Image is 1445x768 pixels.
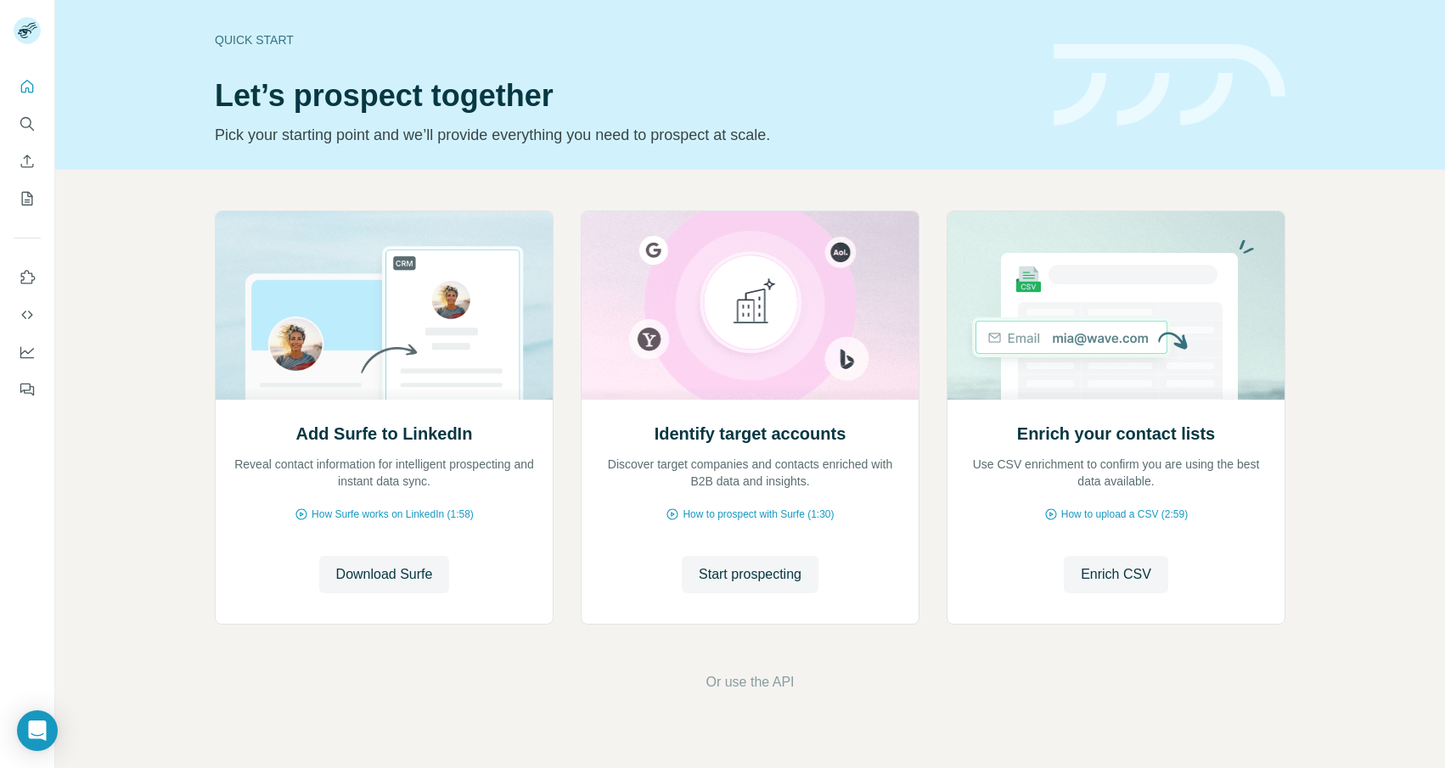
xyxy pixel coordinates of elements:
button: Quick start [14,71,41,102]
div: Open Intercom Messenger [17,710,58,751]
button: Dashboard [14,337,41,367]
img: Identify target accounts [581,211,919,400]
button: Search [14,109,41,139]
span: Download Surfe [336,564,433,585]
button: Enrich CSV [1064,556,1168,593]
h1: Let’s prospect together [215,79,1033,113]
button: Use Surfe API [14,300,41,330]
button: Or use the API [706,672,794,692]
button: Use Surfe on LinkedIn [14,262,41,293]
span: Enrich CSV [1081,564,1151,585]
span: How to upload a CSV (2:59) [1061,507,1188,522]
button: My lists [14,183,41,214]
h2: Enrich your contact lists [1017,422,1215,446]
div: Quick start [215,31,1033,48]
p: Reveal contact information for intelligent prospecting and instant data sync. [233,456,536,490]
img: Add Surfe to LinkedIn [215,211,554,400]
button: Start prospecting [682,556,818,593]
p: Use CSV enrichment to confirm you are using the best data available. [964,456,1268,490]
button: Download Surfe [319,556,450,593]
span: How Surfe works on LinkedIn (1:58) [312,507,474,522]
img: Enrich your contact lists [947,211,1285,400]
h2: Identify target accounts [655,422,846,446]
span: Start prospecting [699,564,801,585]
p: Pick your starting point and we’ll provide everything you need to prospect at scale. [215,123,1033,147]
span: How to prospect with Surfe (1:30) [683,507,834,522]
h2: Add Surfe to LinkedIn [296,422,473,446]
button: Enrich CSV [14,146,41,177]
p: Discover target companies and contacts enriched with B2B data and insights. [599,456,902,490]
button: Feedback [14,374,41,405]
img: banner [1054,44,1285,126]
